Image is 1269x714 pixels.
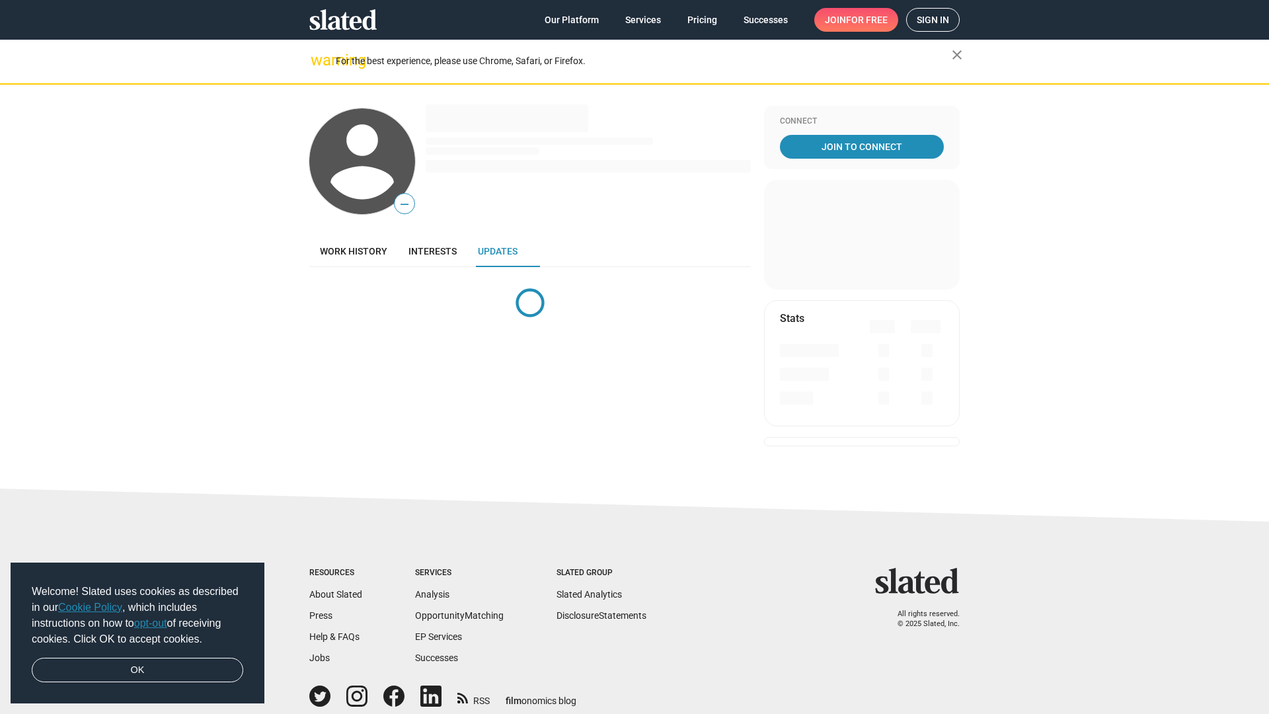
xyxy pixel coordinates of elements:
span: Services [625,8,661,32]
a: Successes [415,653,458,663]
mat-icon: close [949,47,965,63]
a: filmonomics blog [506,684,576,707]
a: Successes [733,8,798,32]
span: Sign in [917,9,949,31]
div: Resources [309,568,362,578]
span: Work history [320,246,387,257]
a: opt-out [134,617,167,629]
a: Analysis [415,589,449,600]
a: Join To Connect [780,135,944,159]
a: Jobs [309,653,330,663]
span: Interests [408,246,457,257]
mat-card-title: Stats [780,311,804,325]
a: dismiss cookie message [32,658,243,683]
a: EP Services [415,631,462,642]
a: Slated Analytics [557,589,622,600]
a: Joinfor free [814,8,898,32]
a: OpportunityMatching [415,610,504,621]
div: For the best experience, please use Chrome, Safari, or Firefox. [336,52,952,70]
a: Press [309,610,332,621]
a: Our Platform [534,8,609,32]
p: All rights reserved. © 2025 Slated, Inc. [884,610,960,629]
a: Interests [398,235,467,267]
a: RSS [457,687,490,707]
div: Services [415,568,504,578]
span: Updates [478,246,518,257]
a: Services [615,8,672,32]
span: — [395,196,414,213]
a: Updates [467,235,528,267]
a: DisclosureStatements [557,610,646,621]
span: for free [846,8,888,32]
a: Pricing [677,8,728,32]
div: Connect [780,116,944,127]
a: About Slated [309,589,362,600]
div: cookieconsent [11,563,264,704]
a: Cookie Policy [58,602,122,613]
mat-icon: warning [311,52,327,68]
span: Our Platform [545,8,599,32]
div: Slated Group [557,568,646,578]
span: Welcome! Slated uses cookies as described in our , which includes instructions on how to of recei... [32,584,243,647]
span: Successes [744,8,788,32]
span: Pricing [687,8,717,32]
a: Sign in [906,8,960,32]
a: Help & FAQs [309,631,360,642]
span: Join [825,8,888,32]
a: Work history [309,235,398,267]
span: Join To Connect [783,135,941,159]
span: film [506,695,521,706]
